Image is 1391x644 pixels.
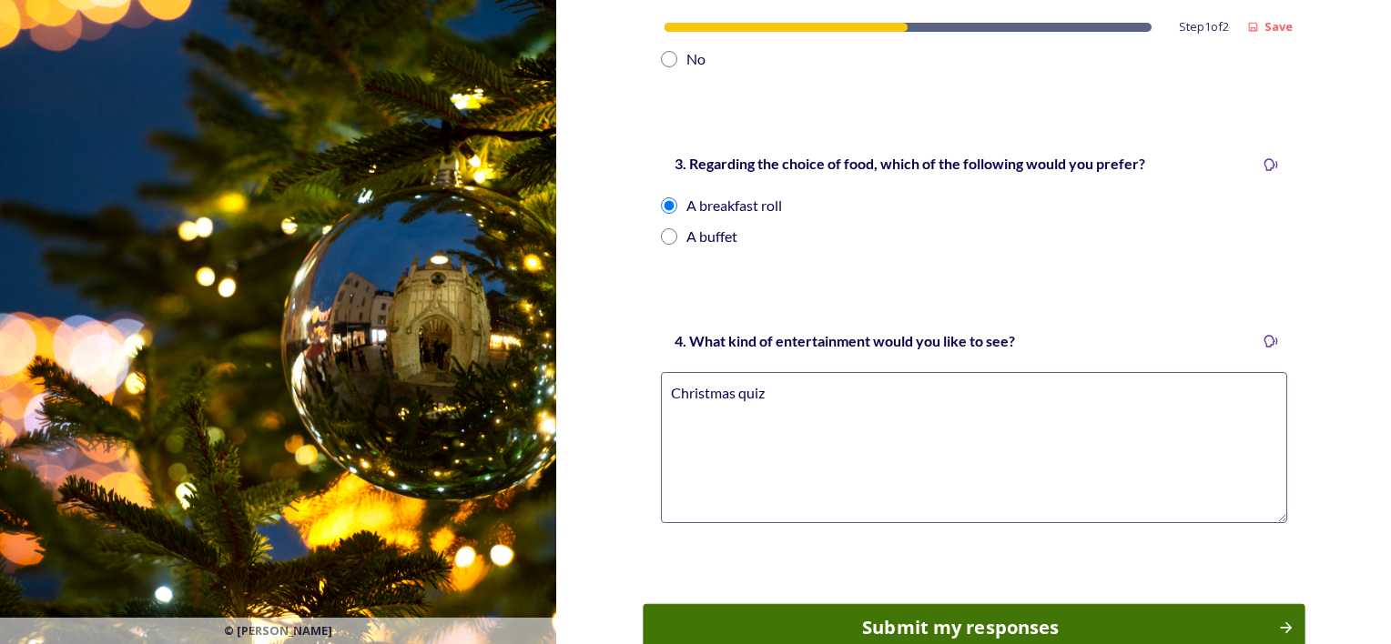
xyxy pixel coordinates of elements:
[661,372,1287,523] textarea: Christmas quiz
[224,622,332,639] span: © [PERSON_NAME]
[675,155,1145,172] strong: 3. Regarding the choice of food, which of the following would you prefer?
[1264,18,1293,35] strong: Save
[1179,18,1229,35] span: Step 1 of 2
[686,226,737,247] div: A buffet
[686,48,706,70] div: No
[653,614,1268,641] div: Submit my responses
[686,195,782,216] div: A breakfast roll
[675,332,1015,349] strong: 4. What kind of entertainment would you like to see?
